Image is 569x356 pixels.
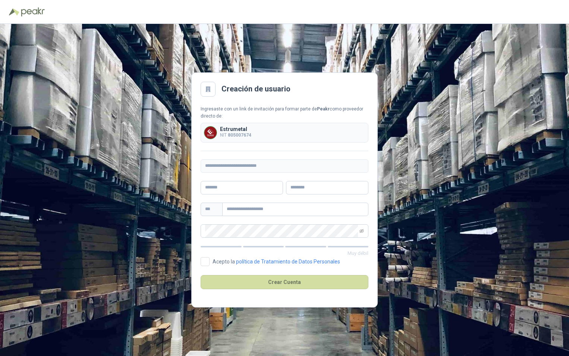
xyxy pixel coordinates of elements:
[220,127,251,132] p: Estrumetal
[9,8,19,16] img: Logo
[201,250,368,257] p: Muy débil
[201,275,368,289] button: Crear Cuenta
[210,259,343,264] span: Acepto la
[317,106,330,112] b: Peakr
[221,83,290,95] h2: Creación de usuario
[220,132,251,139] p: NIT
[204,127,217,139] img: Company Logo
[21,7,45,16] img: Peakr
[236,259,340,265] a: política de Tratamiento de Datos Personales
[201,106,368,120] div: Ingresaste con un link de invitación para formar parte de como proveedor directo de:
[228,132,251,138] b: 805007674
[359,229,364,233] span: eye-invisible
